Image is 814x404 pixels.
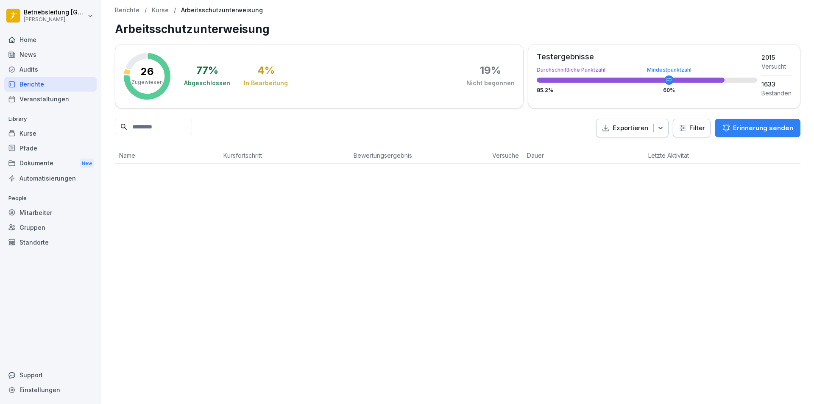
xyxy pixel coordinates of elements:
div: New [80,159,94,168]
div: Nicht begonnen [466,79,515,87]
a: Audits [4,62,97,77]
p: Bewertungsergebnis [354,151,484,160]
a: Kurse [4,126,97,141]
div: Durchschnittliche Punktzahl [537,67,757,72]
a: Gruppen [4,220,97,235]
div: Filter [678,124,705,132]
div: Support [4,368,97,382]
p: Betriebsleitung [GEOGRAPHIC_DATA] [24,9,86,16]
p: [PERSON_NAME] [24,17,86,22]
p: Kursfortschritt [223,151,345,160]
p: Name [119,151,215,160]
p: Dauer [527,151,562,160]
div: 1633 [761,80,792,89]
p: Erinnerung senden [733,123,793,133]
a: Mitarbeiter [4,205,97,220]
p: Zugewiesen [131,78,163,86]
p: 26 [141,67,154,77]
a: Pfade [4,141,97,156]
h1: Arbeitsschutzunterweisung [115,21,800,37]
button: Erinnerung senden [715,119,800,137]
div: In Bearbeitung [244,79,288,87]
a: Kurse [152,7,169,14]
a: Standorte [4,235,97,250]
p: Versuche [492,151,519,160]
a: Automatisierungen [4,171,97,186]
div: Mindestpunktzahl [647,67,691,72]
button: Exportieren [596,119,669,138]
div: 2015 [761,53,792,62]
div: Abgeschlossen [184,79,230,87]
a: Berichte [115,7,139,14]
a: DokumenteNew [4,156,97,171]
p: / [145,7,147,14]
div: 60 % [663,88,675,93]
p: / [174,7,176,14]
p: Library [4,112,97,126]
p: Arbeitsschutzunterweisung [181,7,263,14]
a: Berichte [4,77,97,92]
div: Bestanden [761,89,792,98]
div: Dokumente [4,156,97,171]
p: Exportieren [613,123,648,133]
div: 77 % [196,65,218,75]
div: Versucht [761,62,792,71]
div: 19 % [480,65,501,75]
button: Filter [673,119,710,137]
a: News [4,47,97,62]
a: Veranstaltungen [4,92,97,106]
div: Testergebnisse [537,53,757,61]
a: Einstellungen [4,382,97,397]
div: 4 % [257,65,275,75]
a: Home [4,32,97,47]
p: Letzte Aktivität [648,151,705,160]
p: People [4,192,97,205]
div: 85.2 % [537,88,757,93]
